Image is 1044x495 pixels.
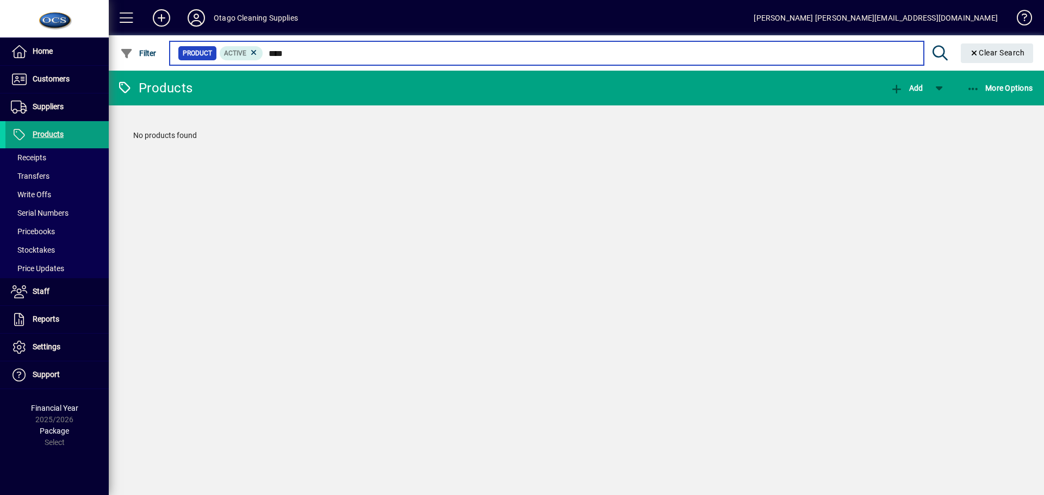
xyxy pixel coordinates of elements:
[1009,2,1030,37] a: Knowledge Base
[144,8,179,28] button: Add
[33,47,53,55] span: Home
[5,204,109,222] a: Serial Numbers
[214,9,298,27] div: Otago Cleaning Supplies
[183,48,212,59] span: Product
[117,79,192,97] div: Products
[5,66,109,93] a: Customers
[961,43,1034,63] button: Clear
[11,153,46,162] span: Receipts
[5,334,109,361] a: Settings
[11,172,49,180] span: Transfers
[5,93,109,121] a: Suppliers
[33,287,49,296] span: Staff
[5,38,109,65] a: Home
[964,78,1036,98] button: More Options
[31,404,78,412] span: Financial Year
[122,119,1030,152] div: No products found
[5,306,109,333] a: Reports
[33,74,70,83] span: Customers
[5,185,109,204] a: Write Offs
[120,49,157,58] span: Filter
[5,259,109,278] a: Price Updates
[179,8,214,28] button: Profile
[754,9,998,27] div: [PERSON_NAME] [PERSON_NAME][EMAIL_ADDRESS][DOMAIN_NAME]
[5,278,109,305] a: Staff
[11,209,69,217] span: Serial Numbers
[11,246,55,254] span: Stocktakes
[224,49,246,57] span: Active
[5,148,109,167] a: Receipts
[33,130,64,139] span: Products
[33,102,64,111] span: Suppliers
[5,222,109,241] a: Pricebooks
[967,84,1033,92] span: More Options
[33,342,60,351] span: Settings
[33,315,59,323] span: Reports
[970,48,1025,57] span: Clear Search
[5,167,109,185] a: Transfers
[117,43,159,63] button: Filter
[5,361,109,389] a: Support
[887,78,925,98] button: Add
[33,370,60,379] span: Support
[5,241,109,259] a: Stocktakes
[40,427,69,435] span: Package
[11,264,64,273] span: Price Updates
[11,227,55,236] span: Pricebooks
[11,190,51,199] span: Write Offs
[890,84,923,92] span: Add
[220,46,263,60] mat-chip: Activation Status: Active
